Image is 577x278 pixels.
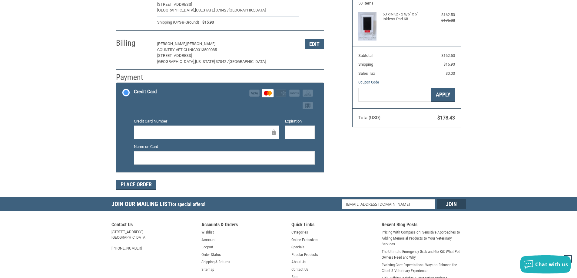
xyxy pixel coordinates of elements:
span: Sales Tax [358,71,375,76]
button: Place Order [116,180,156,190]
a: Account [201,237,216,243]
a: Specials [291,244,304,250]
span: $0.00 [446,71,455,76]
iframe: To enrich screen reader interactions, please activate Accessibility in Grammarly extension settings [138,129,270,136]
a: Popular Products [291,252,318,258]
button: Edit [305,39,324,49]
a: Sitemap [201,267,214,273]
a: Contact Us [291,267,308,273]
span: 9313500085 [196,47,217,52]
span: Chat with us [535,261,568,268]
h4: 50 x INK2 - 2 3/5" x 5" Inkless Pad Kit [383,12,429,22]
span: 37042 / [216,8,229,12]
h5: Quick Links [291,222,376,229]
span: [US_STATE], [195,59,216,64]
h2: Payment [116,72,151,82]
h5: Join Our Mailing List [111,197,208,213]
span: [PERSON_NAME] [186,41,215,46]
h5: Accounts & Orders [201,222,286,229]
div: Credit Card [134,87,157,97]
a: Pricing With Compassion: Sensitive Approaches to Adding Memorial Products to Your Veterinary Serv... [382,229,466,247]
span: $178.43 [437,115,455,121]
span: [GEOGRAPHIC_DATA] [229,59,266,64]
span: Subtotal [358,53,373,58]
input: Gift Certificate or Coupon Code [358,88,431,102]
a: Wishlist [201,229,214,235]
span: [GEOGRAPHIC_DATA], [157,8,195,12]
span: COUNTRY VET CLINIC [157,47,196,52]
span: $15.93 [199,19,214,25]
h2: Billing [116,38,151,48]
span: [GEOGRAPHIC_DATA] [229,8,266,12]
span: Shipping (UPS® Ground) [157,19,199,25]
span: [GEOGRAPHIC_DATA], [157,59,195,64]
a: Coupon Code [358,80,379,84]
input: Email [342,199,435,209]
label: Name on Card [134,144,315,150]
a: Shipping & Returns [201,259,230,265]
span: $162.50 [441,53,455,58]
input: Join [437,199,466,209]
a: About Us [291,259,306,265]
span: for special offers! [171,201,205,207]
button: Apply [431,88,455,102]
a: Evolving Care Expectations: Ways to Enhance the Client & Veterinary Experience [382,262,466,274]
label: Credit Card Number [134,118,279,124]
h3: 50 Items [358,1,455,6]
a: Online Exclusives [291,237,318,243]
div: $175.00 [431,18,455,24]
label: Expiration [285,118,315,124]
span: Shipping [358,62,373,67]
span: [STREET_ADDRESS] [157,53,192,58]
a: Order Status [201,252,221,258]
span: [STREET_ADDRESS] [157,2,192,7]
span: Total (USD) [358,115,380,120]
button: Chat with us [520,255,571,273]
a: Categories [291,229,308,235]
span: $15.93 [443,62,455,67]
span: [PERSON_NAME] [157,41,186,46]
span: 37042 / [216,59,229,64]
span: [US_STATE], [195,8,216,12]
a: Logout [201,244,213,250]
address: [STREET_ADDRESS] [GEOGRAPHIC_DATA] [PHONE_NUMBER] [111,229,196,251]
h5: Recent Blog Posts [382,222,466,229]
h5: Contact Us [111,222,196,229]
div: $162.50 [431,12,455,18]
a: The Ultimate Emergency Grab-and-Go Kit: What Pet Owners Need and Why [382,249,466,260]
